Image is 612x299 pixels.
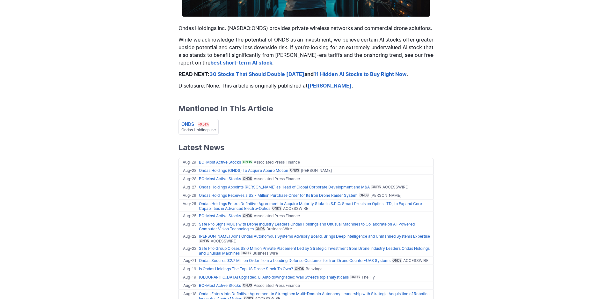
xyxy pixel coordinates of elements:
td: Aug-28 [178,166,198,174]
a: ONDS -0.51% Ondas Holdings Inc [178,119,219,135]
span: [PERSON_NAME] [370,193,401,198]
a: Ondas Holdings Appoints [PERSON_NAME] as Head of Global Corporate Development and M&A [199,185,370,189]
a: ONDS [242,213,253,218]
td: Aug-28 [178,174,198,183]
a: Safe Pro Signs MOUs with Drone Industry Leaders Ondas Holdings and Unusual Machines to Collaborat... [199,222,415,231]
a: [PERSON_NAME] Joins Ondas Autonomous Systems Advisory Board, Brings Deep Intelligence and Unmanne... [199,234,430,239]
span: ACCESSWIRE [382,185,408,189]
span: ACCESSWIRE [283,206,308,211]
a: 30 Stocks That Should Double [DATE] [209,71,304,77]
a: [PERSON_NAME] [308,82,352,89]
a: [GEOGRAPHIC_DATA] upgraded, Li Auto downgraded: Wall Street's top analyst calls [199,275,349,280]
span: Associated Press Finance [254,160,300,165]
a: BC-Most Active Stocks [199,213,241,218]
td: Aug-25 [178,220,198,232]
td: Aug-22 [178,244,198,256]
p: While we acknowledge the potential of ONDS as an investment, we believe certain AI stocks offer g... [178,36,433,66]
span: Associated Press Finance [254,176,300,181]
td: Aug-21 [178,256,198,264]
a: Ondas Secures $2.7 Million Order from a Leading Defense Customer for Iron Drone Counter-UAS Systems [199,258,390,263]
td: Aug-19 [178,264,198,273]
a: ONDS [242,176,253,181]
span: ONDS [295,267,304,270]
a: BC-Most Active Stocks [199,176,241,181]
span: Business Wire [252,251,278,256]
a: ONDS [271,206,282,211]
td: Aug-18 [178,281,198,289]
span: Benzinga [306,266,323,271]
a: Ondas Holdings Receives a $2.7 Million Purchase Order for Its Iron Drone Raider System [199,193,358,198]
h2: Mentioned In This Article [178,103,433,114]
h2: Latest News [178,142,433,153]
span: ONDS [243,160,252,164]
a: Safe Pro Group Closes $8.0 Million Private Placement Led by Strategic Investment from Drone Indus... [199,246,430,256]
a: BC-Most Active Stocks [199,283,241,288]
a: Ondas Holdings Enters Definitive Agreement to Acquire Majority Stake in S.P.O. Smart Precision Op... [199,201,422,211]
span: The Fly [361,275,375,280]
p: Ondas Holdings Inc. (NASDAQ:ONDS) provides private wireless networks and commercial drone solutions. [178,24,433,32]
span: [PERSON_NAME] [301,168,332,173]
span: ONDS [372,185,381,188]
td: Aug-19 [178,273,198,281]
p: Disclosure: None. This article is originally published at . [178,82,433,89]
span: Business Wire [266,226,292,231]
a: ONDS [241,250,251,256]
a: Ondas Holdings (ONDS) To Acquire Apeiro Motion [199,168,288,173]
td: Aug-25 [178,211,198,220]
span: ONDS [243,177,252,180]
div: Ondas Holdings Inc [181,127,216,133]
td: Aug-27 [178,183,198,191]
td: Aug-22 [178,232,198,244]
b: READ NEXT: [178,71,209,77]
a: ONDS [242,283,253,288]
div: -0.51% [197,121,210,127]
a: ONDS [359,193,369,198]
td: Aug-26 [178,199,198,211]
a: ONDS [242,159,253,165]
td: Aug-26 [178,191,198,199]
span: ONDS [243,284,252,287]
span: ONDS [392,259,401,262]
span: ONDS [242,251,251,255]
span: ONDS [360,194,368,197]
span: ACCESSWIRE [403,258,428,263]
a: ONDS [391,258,402,263]
a: Is Ondas Holdings The Top US Drone Stock To Own? [199,266,293,271]
span: ONDS [290,169,299,172]
span: ONDS [256,227,265,230]
a: best short-term AI stock [210,59,272,66]
b: . [406,71,408,77]
a: ONDS [371,184,382,189]
span: ONDS [351,275,360,279]
span: ACCESSWIRE [211,239,236,243]
td: Aug-29 [178,158,198,166]
span: ONDS [243,214,252,217]
a: ONDS [289,168,300,173]
a: ONDS [199,238,210,243]
a: ONDS [350,274,361,280]
span: Associated Press Finance [254,213,300,218]
span: ONDS [200,239,209,242]
a: 11 Hidden AI Stocks to Buy Right Now [314,71,406,77]
div: ONDS [181,121,194,127]
a: ONDS [255,226,266,231]
b: and [304,71,314,77]
a: BC-Most Active Stocks [199,160,241,165]
span: ONDS [272,207,281,210]
a: ONDS [294,266,305,271]
span: Associated Press Finance [254,283,300,288]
